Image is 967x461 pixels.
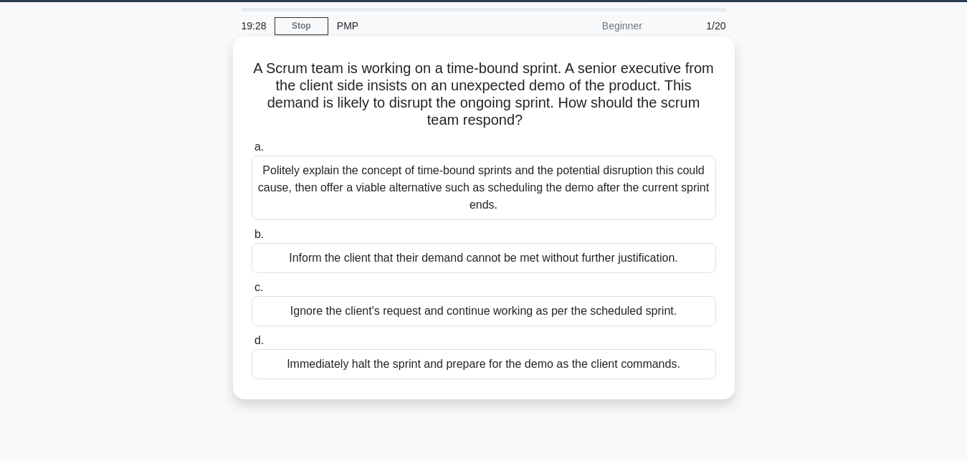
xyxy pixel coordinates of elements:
div: Immediately halt the sprint and prepare for the demo as the client commands. [252,349,716,379]
div: PMP [328,11,525,40]
div: Politely explain the concept of time-bound sprints and the potential disruption this could cause,... [252,156,716,220]
div: Inform the client that their demand cannot be met without further justification. [252,243,716,273]
span: c. [254,281,263,293]
div: Ignore the client's request and continue working as per the scheduled sprint. [252,296,716,326]
div: 19:28 [233,11,275,40]
div: Beginner [525,11,651,40]
span: d. [254,334,264,346]
a: Stop [275,17,328,35]
h5: A Scrum team is working on a time-bound sprint. A senior executive from the client side insists o... [250,60,718,130]
span: a. [254,141,264,153]
div: 1/20 [651,11,735,40]
span: b. [254,228,264,240]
